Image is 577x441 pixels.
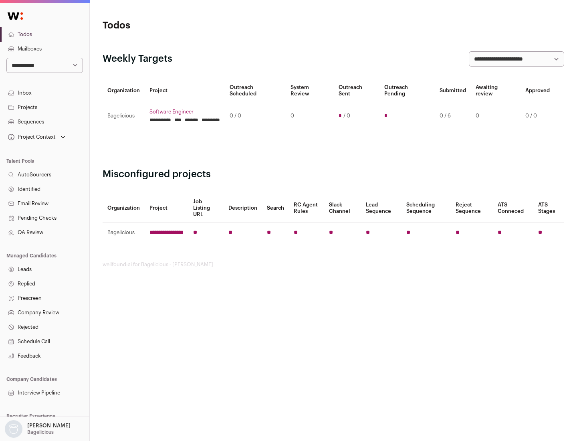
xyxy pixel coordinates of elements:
[188,194,224,223] th: Job Listing URL
[286,79,333,102] th: System Review
[334,79,380,102] th: Outreach Sent
[435,102,471,130] td: 0 / 6
[103,79,145,102] th: Organization
[103,261,564,268] footer: wellfound:ai for Bagelicious - [PERSON_NAME]
[521,102,555,130] td: 0 / 0
[493,194,533,223] th: ATS Conneced
[471,102,521,130] td: 0
[103,223,145,243] td: Bagelicious
[103,194,145,223] th: Organization
[5,420,22,438] img: nopic.png
[145,194,188,223] th: Project
[471,79,521,102] th: Awaiting review
[225,79,286,102] th: Outreach Scheduled
[533,194,564,223] th: ATS Stages
[225,102,286,130] td: 0 / 0
[521,79,555,102] th: Approved
[27,423,71,429] p: [PERSON_NAME]
[379,79,434,102] th: Outreach Pending
[3,420,72,438] button: Open dropdown
[149,109,220,115] a: Software Engineer
[361,194,401,223] th: Lead Sequence
[289,194,324,223] th: RC Agent Rules
[286,102,333,130] td: 0
[343,113,350,119] span: / 0
[3,8,27,24] img: Wellfound
[103,102,145,130] td: Bagelicious
[27,429,54,435] p: Bagelicious
[6,131,67,143] button: Open dropdown
[6,134,56,140] div: Project Context
[224,194,262,223] th: Description
[435,79,471,102] th: Submitted
[324,194,361,223] th: Slack Channel
[103,168,564,181] h2: Misconfigured projects
[262,194,289,223] th: Search
[145,79,225,102] th: Project
[103,53,172,65] h2: Weekly Targets
[451,194,493,223] th: Reject Sequence
[103,19,256,32] h1: Todos
[401,194,451,223] th: Scheduling Sequence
